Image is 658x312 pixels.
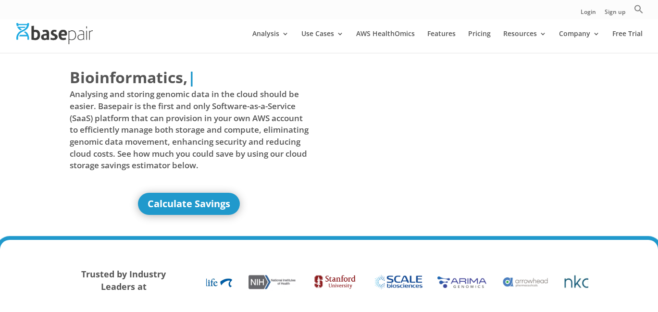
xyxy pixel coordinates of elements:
[427,30,456,53] a: Features
[138,193,240,215] a: Calculate Savings
[16,23,93,44] img: Basepair
[336,66,576,201] iframe: Basepair - NGS Analysis Simplified
[581,9,596,19] a: Login
[81,268,166,292] strong: Trusted by Industry Leaders at
[612,30,643,53] a: Free Trial
[70,88,309,171] span: Analysing and storing genomic data in the cloud should be easier. Basepair is the first and only ...
[634,4,644,19] a: Search Icon Link
[301,30,344,53] a: Use Cases
[252,30,289,53] a: Analysis
[559,30,600,53] a: Company
[503,30,546,53] a: Resources
[605,9,625,19] a: Sign up
[187,67,196,87] span: |
[356,30,415,53] a: AWS HealthOmics
[70,66,187,88] span: Bioinformatics,
[634,4,644,14] svg: Search
[468,30,491,53] a: Pricing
